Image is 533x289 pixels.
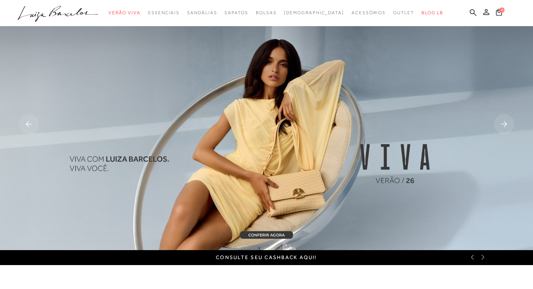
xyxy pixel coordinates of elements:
a: categoryNavScreenReaderText [148,6,180,20]
a: categoryNavScreenReaderText [393,6,414,20]
span: Verão Viva [108,10,141,15]
span: BLOG LB [422,10,443,15]
a: categoryNavScreenReaderText [352,6,386,20]
a: categoryNavScreenReaderText [224,6,248,20]
span: [DEMOGRAPHIC_DATA] [284,10,344,15]
a: noSubCategoriesText [284,6,344,20]
a: Consulte seu cashback aqui! [216,254,317,260]
span: Bolsas [256,10,277,15]
a: categoryNavScreenReaderText [108,6,141,20]
span: 0 [499,7,505,13]
a: categoryNavScreenReaderText [256,6,277,20]
span: Essenciais [148,10,180,15]
span: Acessórios [352,10,386,15]
button: 0 [494,8,504,18]
span: Sandálias [187,10,217,15]
a: BLOG LB [422,6,443,20]
span: Sapatos [224,10,248,15]
a: categoryNavScreenReaderText [187,6,217,20]
span: Outlet [393,10,414,15]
